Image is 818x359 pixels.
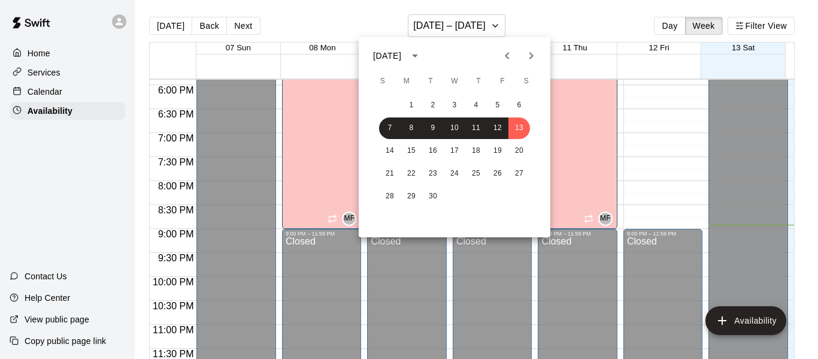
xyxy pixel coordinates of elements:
button: 23 [422,163,444,185]
button: 11 [465,117,487,139]
button: 3 [444,95,465,116]
button: 8 [401,117,422,139]
button: 6 [508,95,530,116]
span: Friday [492,70,513,93]
button: 9 [422,117,444,139]
div: [DATE] [373,50,401,62]
span: Sunday [372,70,393,93]
button: 28 [379,186,401,207]
button: 22 [401,163,422,185]
button: 14 [379,140,401,162]
button: 29 [401,186,422,207]
span: Wednesday [444,70,465,93]
span: Monday [396,70,417,93]
button: Next month [519,44,543,68]
button: 10 [444,117,465,139]
button: 4 [465,95,487,116]
button: 30 [422,186,444,207]
button: 2 [422,95,444,116]
button: 25 [465,163,487,185]
button: 7 [379,117,401,139]
button: 12 [487,117,508,139]
button: 27 [508,163,530,185]
span: Tuesday [420,70,441,93]
button: 21 [379,163,401,185]
button: 13 [508,117,530,139]
button: Previous month [495,44,519,68]
button: 19 [487,140,508,162]
button: 17 [444,140,465,162]
button: 18 [465,140,487,162]
span: Thursday [468,70,489,93]
button: 24 [444,163,465,185]
button: 26 [487,163,508,185]
button: 15 [401,140,422,162]
button: 1 [401,95,422,116]
button: 5 [487,95,508,116]
button: 20 [508,140,530,162]
span: Saturday [516,70,537,93]
button: calendar view is open, switch to year view [405,46,425,66]
button: 16 [422,140,444,162]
